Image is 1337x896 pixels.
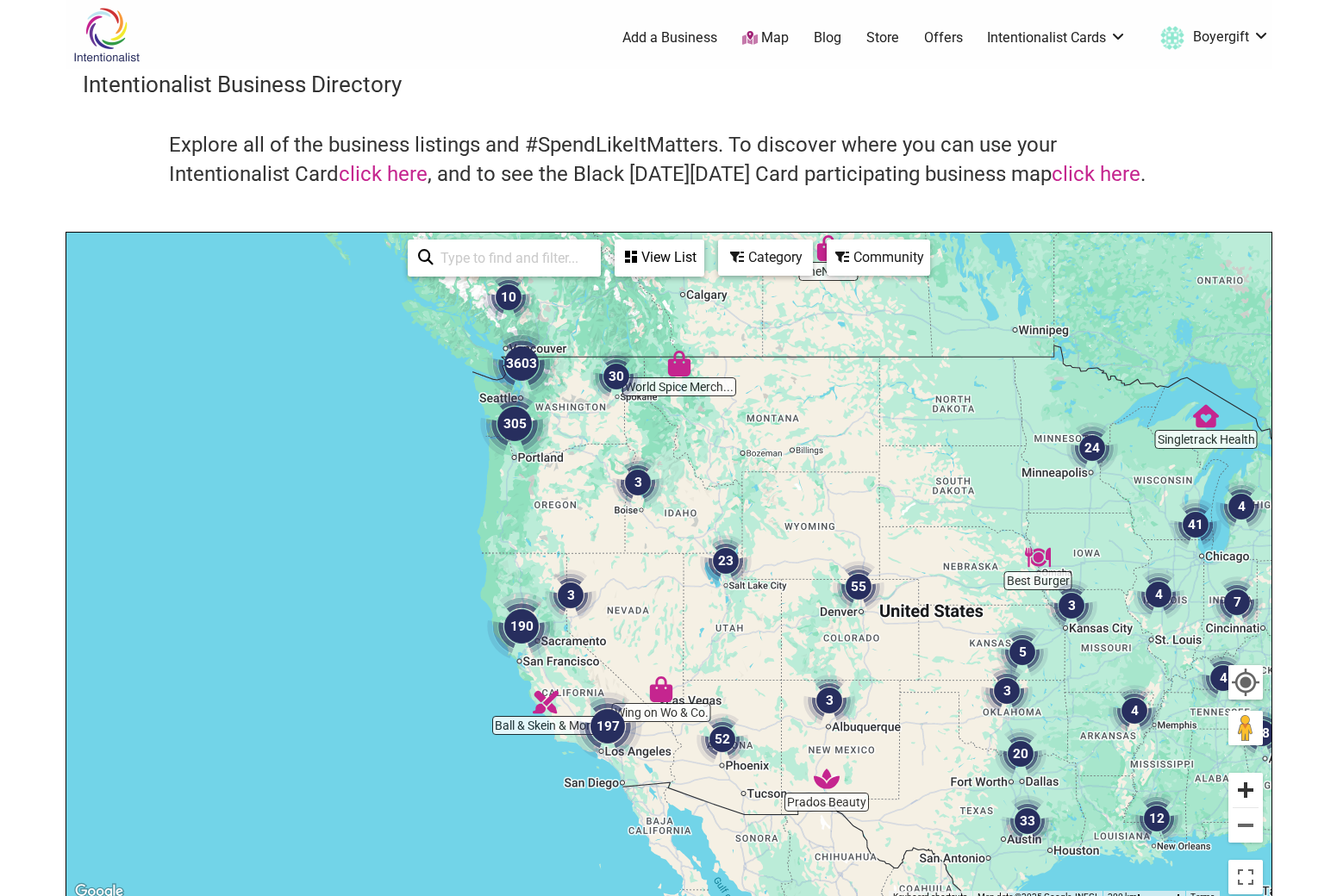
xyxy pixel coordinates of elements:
div: 4 [1215,481,1267,532]
div: 4 [1133,569,1184,620]
div: See a list of the visible businesses [615,240,704,277]
div: 3 [545,569,597,621]
a: Boyergift [1152,22,1270,53]
div: 190 [487,592,556,661]
div: Singletrack Health [1193,403,1219,429]
div: 3 [612,457,664,508]
div: 30 [590,351,642,402]
div: World Spice Merchants [666,351,692,376]
div: 197 [573,692,642,761]
div: Filter by category [718,240,813,276]
button: Your Location [1228,665,1263,700]
div: Prados Beauty [814,766,840,792]
div: 3 [803,675,855,726]
button: Zoom out [1228,808,1263,843]
div: 52 [697,713,748,765]
div: 41 [1170,499,1221,551]
div: SheNative [815,235,841,261]
div: View List [616,241,703,274]
div: 78 [1236,707,1288,759]
div: 33 [1002,795,1053,847]
div: 305 [480,389,549,458]
a: Blog [814,28,841,47]
div: 7 [1211,576,1263,628]
a: click here [1052,162,1140,186]
div: 4 [1197,652,1249,704]
div: 10 [483,271,534,323]
button: Zoom in [1228,773,1263,807]
div: 3 [1046,580,1097,632]
div: 12 [1131,793,1183,844]
a: Offers [924,28,963,47]
button: Toggle fullscreen view [1227,858,1265,896]
h3: Intentionalist Business Directory [83,69,1255,100]
a: Intentionalist Cards [987,28,1127,47]
button: Drag Pegman onto the map to open Street View [1228,711,1263,745]
div: 5 [997,626,1048,678]
div: 55 [833,561,884,613]
div: Ball & Skein & More [533,689,559,715]
input: Type to find and filter... [434,241,590,275]
div: Best Burger [1025,544,1051,570]
div: Type to search and filter [408,240,601,277]
a: Map [742,28,789,48]
h4: Explore all of the business listings and #SpendLikeItMatters. To discover where you can use your ... [169,131,1169,189]
div: Filter by Community [827,240,930,276]
div: 20 [995,728,1046,780]
div: Wing on Wo & Co. [648,676,674,702]
div: Community [828,241,928,274]
div: 24 [1066,422,1118,474]
a: Add a Business [622,28,717,47]
img: Intentionalist [66,7,147,63]
div: 3 [981,665,1033,717]
a: click here [339,162,428,186]
div: 3603 [487,329,556,398]
a: Store [866,28,899,47]
div: 23 [700,535,752,587]
div: 4 [1109,685,1160,737]
div: Category [720,241,811,274]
